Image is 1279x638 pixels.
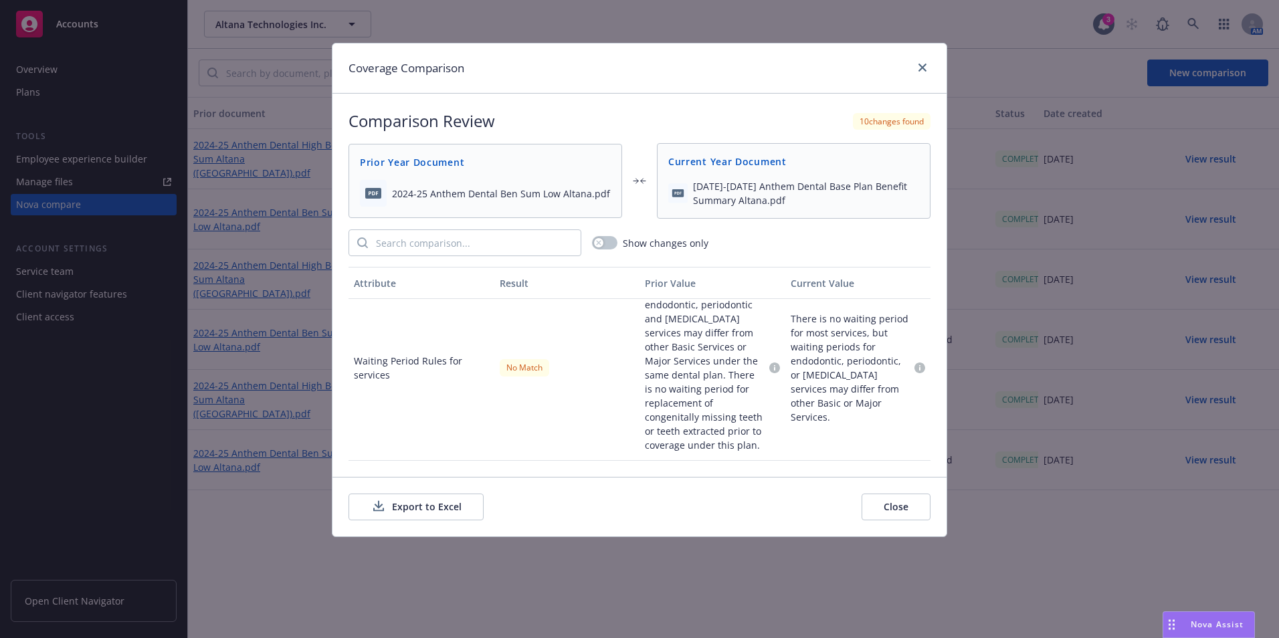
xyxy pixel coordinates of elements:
[791,312,910,424] span: There is no waiting period for most services, but waiting periods for endodontic, periodontic, or...
[853,113,930,130] div: 10 changes found
[349,267,494,299] button: Attribute
[645,284,764,452] span: Waiting periods for endodontic, periodontic and [MEDICAL_DATA] services may differ from other Bas...
[494,267,640,299] button: Result
[360,155,611,169] span: Prior Year Document
[1163,612,1180,637] div: Drag to move
[914,60,930,76] a: close
[349,494,484,520] button: Export to Excel
[785,267,931,299] button: Current Value
[645,276,780,290] div: Prior Value
[500,276,635,290] div: Result
[639,267,785,299] button: Prior Value
[354,276,489,290] div: Attribute
[668,154,919,169] span: Current Year Document
[791,276,926,290] div: Current Value
[693,179,919,207] span: [DATE]-[DATE] Anthem Dental Base Plan Benefit Summary Altana.pdf
[392,187,610,201] span: 2024-25 Anthem Dental Ben Sum Low Altana.pdf
[1163,611,1255,638] button: Nova Assist
[623,236,708,250] span: Show changes only
[1191,619,1244,630] span: Nova Assist
[500,359,549,376] div: No Match
[349,60,464,77] h1: Coverage Comparison
[368,230,581,255] input: Search comparison...
[349,110,495,132] h2: Comparison Review
[357,237,368,248] svg: Search
[349,276,494,461] div: Waiting Period Rules for services
[862,494,930,520] button: Close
